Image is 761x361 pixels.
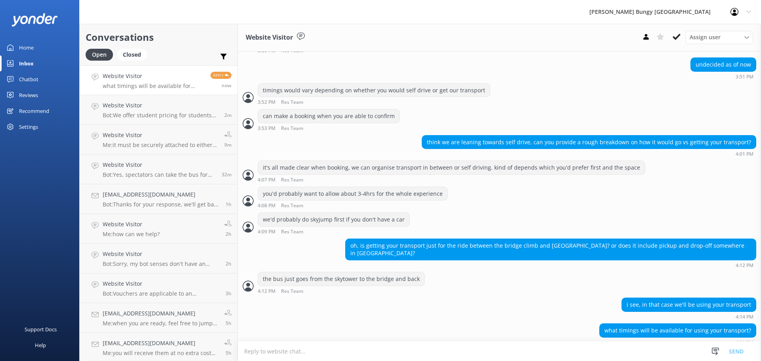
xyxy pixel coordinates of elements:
[103,279,220,288] h4: Website Visitor
[103,309,218,318] h4: [EMAIL_ADDRESS][DOMAIN_NAME]
[226,320,231,327] span: 11:05am 18-Aug-2025 (UTC +12:00) Pacific/Auckland
[103,101,218,110] h4: Website Visitor
[686,31,753,44] div: Assign User
[281,178,303,183] span: Res Team
[103,220,160,229] h4: Website Visitor
[422,136,756,149] div: think we are leaning towards self drive, can you provide a rough breakdown on how it would go vs ...
[103,190,220,199] h4: [EMAIL_ADDRESS][DOMAIN_NAME]
[281,229,303,235] span: Res Team
[86,30,231,45] h2: Conversations
[281,100,303,105] span: Res Team
[103,201,220,208] p: Bot: Thanks for your response, we'll get back to you as soon as we can during opening hours.
[281,48,303,53] span: Res Team
[80,184,237,214] a: [EMAIL_ADDRESS][DOMAIN_NAME]Bot:Thanks for your response, we'll get back to you as soon as we can...
[600,324,756,337] div: what timings will be available for using your transport?
[258,187,447,201] div: you'd probably want to allow about 3-4hrs for the whole experience
[19,87,38,103] div: Reviews
[258,161,645,174] div: it's all made clear when booking, we can organise transport in between or self driving. kind of d...
[103,131,218,139] h4: Website Visitor
[258,289,275,294] strong: 4:12 PM
[258,48,370,53] div: 03:50pm 18-Aug-2025 (UTC +12:00) Pacific/Auckland
[258,203,275,208] strong: 4:08 PM
[224,141,231,148] span: 04:12pm 18-Aug-2025 (UTC +12:00) Pacific/Auckland
[19,71,38,87] div: Chatbot
[226,290,231,297] span: 01:18pm 18-Aug-2025 (UTC +12:00) Pacific/Auckland
[690,74,756,79] div: 03:51pm 18-Aug-2025 (UTC +12:00) Pacific/Auckland
[422,151,756,157] div: 04:01pm 18-Aug-2025 (UTC +12:00) Pacific/Auckland
[346,239,756,260] div: oh, is getting your transport just for the ride between the bridge climb and [GEOGRAPHIC_DATA]? o...
[258,177,645,183] div: 04:07pm 18-Aug-2025 (UTC +12:00) Pacific/Auckland
[258,126,275,131] strong: 3:53 PM
[86,49,113,61] div: Open
[80,155,237,184] a: Website VisitorBot:Yes, spectators can take the bus for free to our [GEOGRAPHIC_DATA] location to...
[736,340,753,345] strong: 4:21 PM
[258,272,424,286] div: the bus just goes from the skytower to the bridge and back
[691,58,756,71] div: undecided as of now
[258,99,490,105] div: 03:52pm 18-Aug-2025 (UTC +12:00) Pacific/Auckland
[258,48,275,53] strong: 3:50 PM
[103,290,220,297] p: Bot: Vouchers are applicable to an individual and cannot be shared between more people. You would...
[736,315,753,319] strong: 4:14 PM
[103,320,218,327] p: Me: when you are ready, feel free to jump back on the chat (not email) between 8:30am-5pm NZT, we...
[86,50,117,59] a: Open
[222,82,231,89] span: 04:21pm 18-Aug-2025 (UTC +12:00) Pacific/Auckland
[80,65,237,95] a: Website Visitorwhat timings will be available for using your transport?Replynow
[258,109,400,123] div: can make a booking when you are able to confirm
[25,321,57,337] div: Support Docs
[80,125,237,155] a: Website VisitorMe:it must be securely attached to either hand or chest9m
[281,289,303,294] span: Res Team
[690,33,721,42] span: Assign user
[210,72,231,79] span: Reply
[258,213,409,226] div: we'd probably do skyjump first if you don't have a car
[80,214,237,244] a: Website VisitorMe:how can we help?2h
[736,152,753,157] strong: 4:01 PM
[103,160,216,169] h4: Website Visitor
[621,314,756,319] div: 04:14pm 18-Aug-2025 (UTC +12:00) Pacific/Auckland
[345,262,756,268] div: 04:12pm 18-Aug-2025 (UTC +12:00) Pacific/Auckland
[19,55,34,71] div: Inbox
[258,229,410,235] div: 04:09pm 18-Aug-2025 (UTC +12:00) Pacific/Auckland
[19,103,49,119] div: Recommend
[226,201,231,208] span: 02:48pm 18-Aug-2025 (UTC +12:00) Pacific/Auckland
[103,72,205,80] h4: Website Visitor
[103,350,218,357] p: Me: you will receive them at no extra cost on the day
[103,250,220,258] h4: Website Visitor
[226,231,231,237] span: 02:08pm 18-Aug-2025 (UTC +12:00) Pacific/Auckland
[258,125,400,131] div: 03:53pm 18-Aug-2025 (UTC +12:00) Pacific/Auckland
[222,171,231,178] span: 03:49pm 18-Aug-2025 (UTC +12:00) Pacific/Auckland
[80,244,237,273] a: Website VisitorBot:Sorry, my bot senses don't have an answer for that, please try and rephrase yo...
[103,171,216,178] p: Bot: Yes, spectators can take the bus for free to our [GEOGRAPHIC_DATA] location to support the j...
[281,203,303,208] span: Res Team
[226,260,231,267] span: 01:43pm 18-Aug-2025 (UTC +12:00) Pacific/Auckland
[736,263,753,268] strong: 4:12 PM
[35,337,46,353] div: Help
[103,112,218,119] p: Bot: We offer student pricing for students studying in domestic NZ institutions only. For proof, ...
[80,95,237,125] a: Website VisitorBot:We offer student pricing for students studying in domestic NZ institutions onl...
[246,32,293,43] h3: Website Visitor
[258,178,275,183] strong: 4:07 PM
[258,202,448,208] div: 04:08pm 18-Aug-2025 (UTC +12:00) Pacific/Auckland
[19,40,34,55] div: Home
[258,229,275,235] strong: 4:09 PM
[281,126,303,131] span: Res Team
[80,303,237,333] a: [EMAIL_ADDRESS][DOMAIN_NAME]Me:when you are ready, feel free to jump back on the chat (not email)...
[736,74,753,79] strong: 3:51 PM
[103,82,205,90] p: what timings will be available for using your transport?
[258,100,275,105] strong: 3:52 PM
[103,260,220,267] p: Bot: Sorry, my bot senses don't have an answer for that, please try and rephrase your question, I...
[103,231,160,238] p: Me: how can we help?
[622,298,756,311] div: i see, in that case we'll be using your transport
[117,49,147,61] div: Closed
[103,141,218,149] p: Me: it must be securely attached to either hand or chest
[117,50,151,59] a: Closed
[258,84,490,97] div: timings would vary depending on whether you would self drive or get our transport
[103,339,218,348] h4: [EMAIL_ADDRESS][DOMAIN_NAME]
[226,350,231,356] span: 11:04am 18-Aug-2025 (UTC +12:00) Pacific/Auckland
[12,13,57,26] img: yonder-white-logo.png
[599,340,756,345] div: 04:21pm 18-Aug-2025 (UTC +12:00) Pacific/Auckland
[19,119,38,135] div: Settings
[224,112,231,118] span: 04:19pm 18-Aug-2025 (UTC +12:00) Pacific/Auckland
[80,273,237,303] a: Website VisitorBot:Vouchers are applicable to an individual and cannot be shared between more peo...
[258,288,425,294] div: 04:12pm 18-Aug-2025 (UTC +12:00) Pacific/Auckland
